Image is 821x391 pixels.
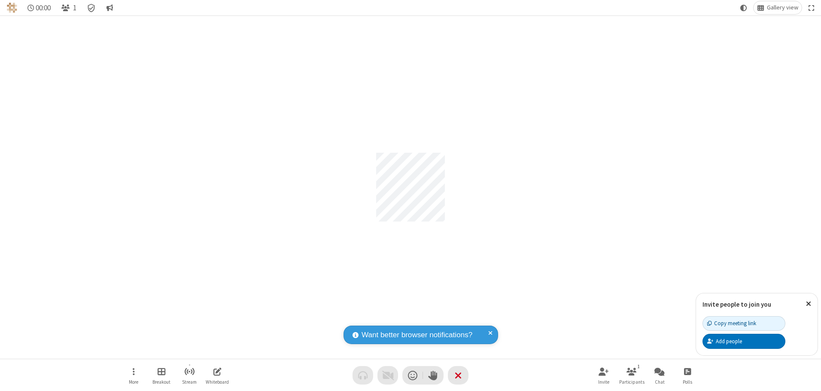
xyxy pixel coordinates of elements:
[675,363,700,388] button: Open poll
[377,366,398,385] button: Video
[598,379,609,385] span: Invite
[204,363,230,388] button: Open shared whiteboard
[754,1,802,14] button: Change layout
[767,4,798,11] span: Gallery view
[707,319,756,327] div: Copy meeting link
[121,363,146,388] button: Open menu
[206,379,229,385] span: Whiteboard
[619,379,645,385] span: Participants
[353,366,373,385] button: Audio problem - check your Internet connection or call by phone
[176,363,202,388] button: Start streaming
[655,379,665,385] span: Chat
[635,363,642,370] div: 1
[448,366,468,385] button: End or leave meeting
[362,329,472,341] span: Want better browser notifications?
[182,379,197,385] span: Stream
[24,1,55,14] div: Timer
[800,293,818,314] button: Close popover
[423,366,444,385] button: Raise hand
[591,363,617,388] button: Invite participants (Alt+I)
[737,1,751,14] button: Using system theme
[7,3,17,13] img: QA Selenium DO NOT DELETE OR CHANGE
[647,363,672,388] button: Open chat
[83,1,100,14] div: Meeting details Encryption enabled
[73,4,76,12] span: 1
[152,379,170,385] span: Breakout
[36,4,51,12] span: 00:00
[149,363,174,388] button: Manage Breakout Rooms
[805,1,818,14] button: Fullscreen
[103,1,116,14] button: Conversation
[129,379,138,385] span: More
[702,300,771,308] label: Invite people to join you
[619,363,645,388] button: Open participant list
[58,1,80,14] button: Open participant list
[683,379,692,385] span: Polls
[702,316,785,331] button: Copy meeting link
[702,334,785,348] button: Add people
[402,366,423,385] button: Send a reaction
